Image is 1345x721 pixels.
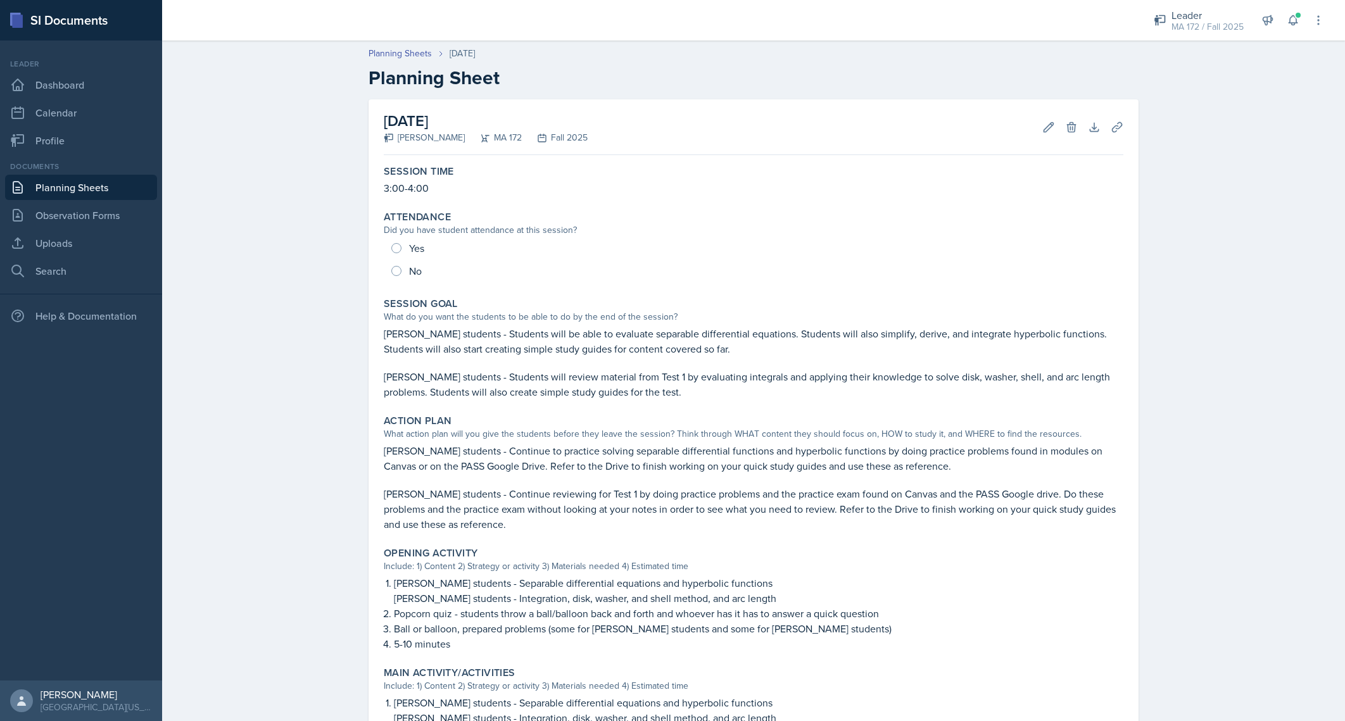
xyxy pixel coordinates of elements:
[384,369,1123,399] p: [PERSON_NAME] students - Students will review material from Test 1 by evaluating integrals and ap...
[384,547,477,560] label: Opening Activity
[5,258,157,284] a: Search
[384,560,1123,573] div: Include: 1) Content 2) Strategy or activity 3) Materials needed 4) Estimated time
[384,679,1123,693] div: Include: 1) Content 2) Strategy or activity 3) Materials needed 4) Estimated time
[384,165,454,178] label: Session Time
[5,100,157,125] a: Calendar
[5,175,157,200] a: Planning Sheets
[384,486,1123,532] p: [PERSON_NAME] students - Continue reviewing for Test 1 by doing practice problems and the practic...
[384,298,458,310] label: Session Goal
[384,427,1123,441] div: What action plan will you give the students before they leave the session? Think through WHAT con...
[384,667,515,679] label: Main Activity/Activities
[5,58,157,70] div: Leader
[450,47,475,60] div: [DATE]
[1171,20,1244,34] div: MA 172 / Fall 2025
[384,180,1123,196] p: 3:00-4:00
[41,701,152,713] div: [GEOGRAPHIC_DATA][US_STATE] in [GEOGRAPHIC_DATA]
[369,66,1139,89] h2: Planning Sheet
[384,131,465,144] div: [PERSON_NAME]
[5,72,157,97] a: Dashboard
[5,161,157,172] div: Documents
[384,415,451,427] label: Action Plan
[5,203,157,228] a: Observation Forms
[5,303,157,329] div: Help & Documentation
[384,211,451,223] label: Attendance
[394,636,1123,651] p: 5-10 minutes
[384,310,1123,323] div: What do you want the students to be able to do by the end of the session?
[384,443,1123,473] p: [PERSON_NAME] students - Continue to practice solving separable differential functions and hyperb...
[384,110,588,132] h2: [DATE]
[41,688,152,701] div: [PERSON_NAME]
[394,575,1123,591] p: [PERSON_NAME] students - Separable differential equations and hyperbolic functions
[394,621,1123,636] p: Ball or balloon, prepared problems (some for [PERSON_NAME] students and some for [PERSON_NAME] st...
[394,591,1123,606] p: [PERSON_NAME] students - Integration, disk, washer, and shell method, and arc length
[5,230,157,256] a: Uploads
[384,326,1123,356] p: [PERSON_NAME] students - Students will be able to evaluate separable differential equations. Stud...
[384,223,1123,237] div: Did you have student attendance at this session?
[394,695,1123,710] p: [PERSON_NAME] students - Separable differential equations and hyperbolic functions
[522,131,588,144] div: Fall 2025
[465,131,522,144] div: MA 172
[369,47,432,60] a: Planning Sheets
[5,128,157,153] a: Profile
[394,606,1123,621] p: Popcorn quiz - students throw a ball/balloon back and forth and whoever has it has to answer a qu...
[1171,8,1244,23] div: Leader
